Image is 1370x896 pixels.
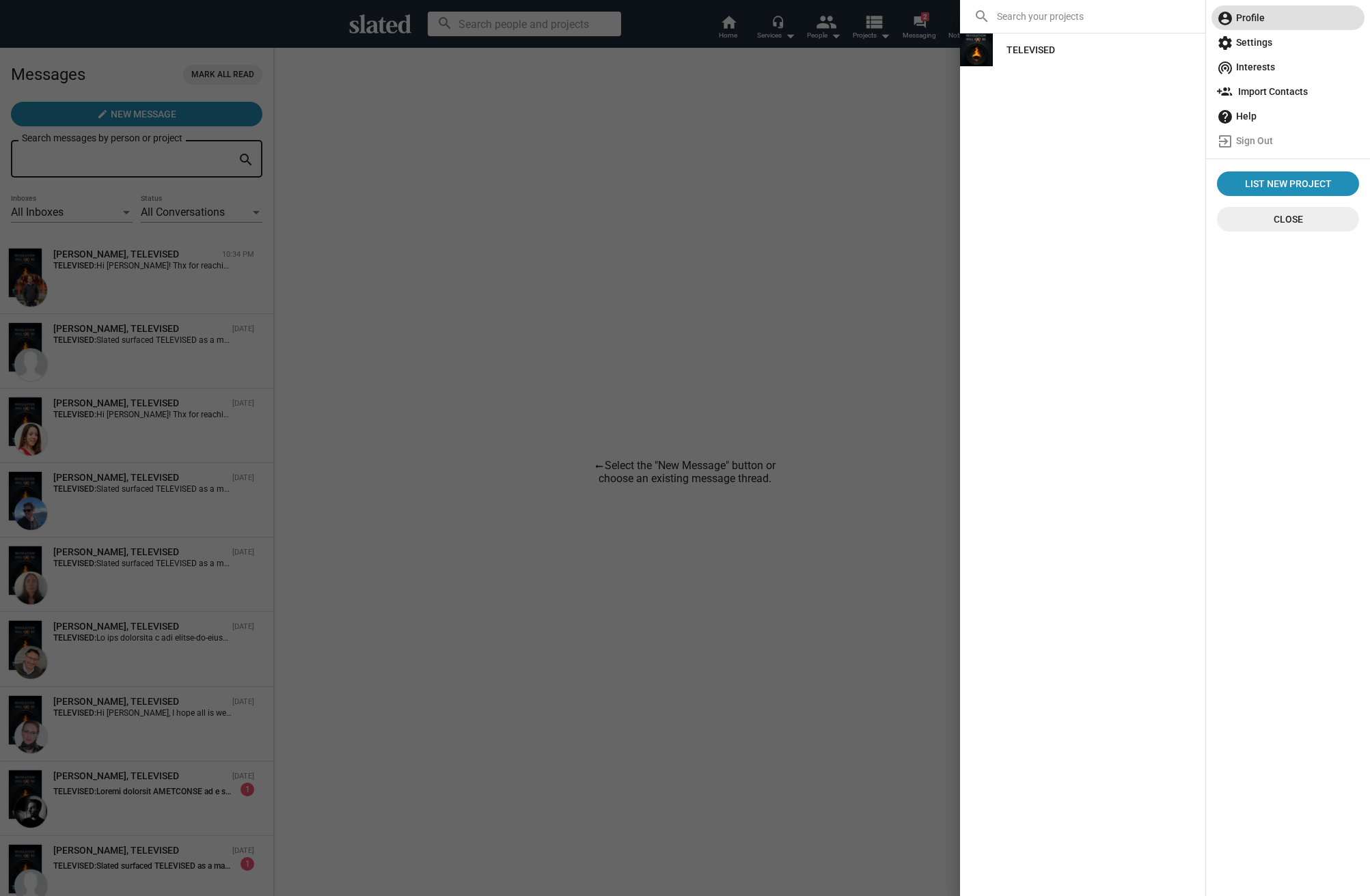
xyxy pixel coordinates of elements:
span: Interests [1217,55,1359,79]
mat-icon: help [1217,109,1233,125]
a: TELEVISED [996,38,1066,62]
span: List New Project [1222,171,1354,196]
img: TELEVISED [960,33,993,66]
mat-icon: exit_to_app [1217,133,1233,150]
span: Sign Out [1217,128,1359,153]
mat-icon: account_circle [1217,10,1233,27]
span: Help [1217,104,1359,128]
span: Settings [1217,30,1359,55]
span: Profile [1217,5,1359,30]
a: Interests [1211,55,1365,79]
a: Help [1211,104,1365,128]
div: TELEVISED [1006,38,1055,62]
mat-icon: wifi_tethering [1217,59,1233,76]
a: Settings [1211,30,1365,55]
a: Import Contacts [1211,79,1365,104]
mat-icon: settings [1217,35,1233,51]
a: List New Project [1217,171,1359,196]
span: Close [1228,207,1348,232]
a: Sign Out [1211,128,1365,153]
span: Import Contacts [1217,79,1359,104]
mat-icon: search [974,8,990,25]
button: Close [1217,207,1359,232]
a: Profile [1211,5,1365,30]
